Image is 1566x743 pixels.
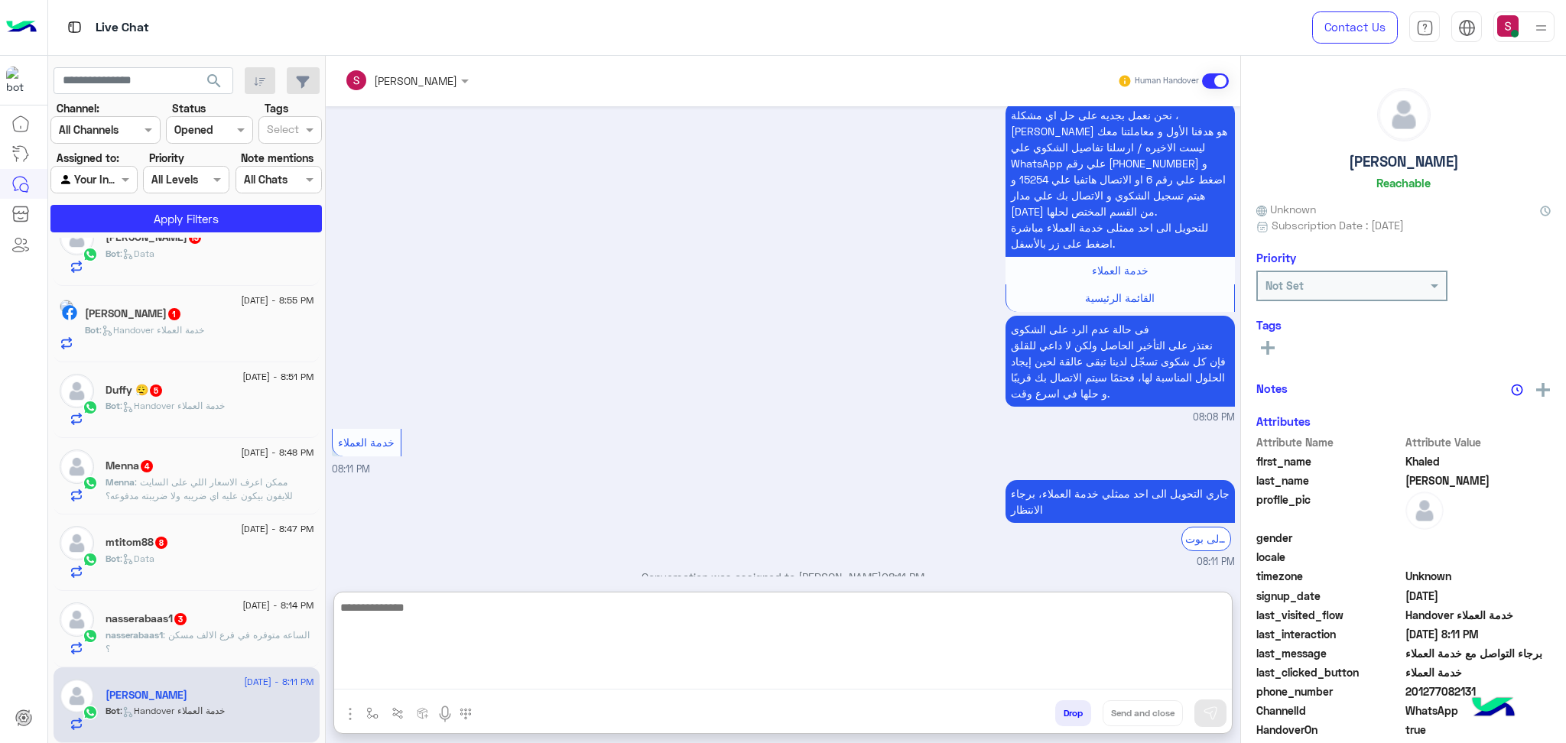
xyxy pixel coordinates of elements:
[205,72,223,90] span: search
[106,248,120,259] span: Bot
[1378,89,1430,141] img: defaultAdmin.png
[1256,702,1402,719] span: ChannelId
[83,475,98,491] img: WhatsApp
[106,536,169,549] h5: mtitom88
[265,100,288,116] label: Tags
[1256,683,1402,699] span: phone_number
[60,602,94,637] img: defaultAdmin.png
[106,476,293,501] span: ممكن اعرف الاسعار اللي على السايت للايفون بيكون عليه اي ضريبه ولا ضريبته مدفوعه؟
[60,374,94,408] img: defaultAdmin.png
[60,679,94,713] img: defaultAdmin.png
[1405,722,1551,738] span: true
[1256,607,1402,623] span: last_visited_flow
[120,705,225,716] span: : Handover خدمة العملاء
[1256,201,1316,217] span: Unknown
[1256,530,1402,546] span: gender
[155,537,167,549] span: 8
[1006,316,1235,407] p: 10/9/2025, 8:08 PM
[244,675,314,689] span: [DATE] - 8:11 PM
[1405,568,1551,584] span: Unknown
[6,67,34,94] img: 1403182699927242
[241,446,314,459] span: [DATE] - 8:48 PM
[1181,527,1231,550] div: الرجوع الى بوت
[242,599,314,612] span: [DATE] - 8:14 PM
[83,400,98,415] img: WhatsApp
[1193,410,1235,425] span: 08:08 PM
[106,384,164,397] h5: Duffy 😮‍💨
[168,308,180,320] span: 1
[120,400,225,411] span: : Handover خدمة العملاء
[1256,722,1402,738] span: HandoverOn
[436,705,454,723] img: send voice note
[1006,102,1235,257] p: 10/9/2025, 8:08 PM
[57,150,119,166] label: Assigned to:
[1256,588,1402,604] span: signup_date
[85,324,99,336] span: Bot
[6,11,37,44] img: Logo
[1409,11,1440,44] a: tab
[150,384,162,397] span: 5
[1256,626,1402,642] span: last_interaction
[332,569,1235,585] p: Conversation was assigned to [PERSON_NAME]
[338,436,395,449] span: خدمة العملاء
[1272,217,1404,233] span: Subscription Date : [DATE]
[460,708,472,720] img: make a call
[196,67,233,100] button: search
[83,247,98,262] img: WhatsApp
[1312,11,1398,44] a: Contact Us
[106,705,120,716] span: Bot
[1536,383,1550,397] img: add
[83,552,98,567] img: WhatsApp
[385,700,411,725] button: Trigger scenario
[1405,492,1444,530] img: defaultAdmin.png
[85,307,182,320] h5: Ibrahim Ezz
[1405,453,1551,469] span: Khaled
[1006,480,1235,523] p: 10/9/2025, 8:11 PM
[106,459,154,472] h5: Menna
[120,248,154,259] span: : Data
[1467,682,1520,735] img: hulul-logo.png
[1085,291,1155,304] span: القائمة الرئيسية
[83,628,98,644] img: WhatsApp
[106,629,163,641] span: nasserabaas1
[1135,75,1199,87] small: Human Handover
[106,689,187,702] h5: Khaled MOHAMED
[1532,18,1551,37] img: profile
[106,612,188,625] h5: nasserabaas1
[60,449,94,484] img: defaultAdmin.png
[106,476,135,488] span: Menna
[60,526,94,560] img: defaultAdmin.png
[50,205,322,232] button: Apply Filters
[1256,568,1402,584] span: timezone
[1405,549,1551,565] span: null
[141,460,153,472] span: 4
[366,707,379,719] img: select flow
[1405,607,1551,623] span: Handover خدمة العملاء
[174,613,187,625] span: 3
[1256,318,1551,332] h6: Tags
[1511,384,1523,396] img: notes
[242,370,314,384] span: [DATE] - 8:51 PM
[1256,434,1402,450] span: Attribute Name
[341,705,359,723] img: send attachment
[332,463,370,475] span: 08:11 PM
[411,700,436,725] button: create order
[1405,588,1551,604] span: 2025-09-10T16:59:51.584Z
[106,231,203,244] h5: Yasmine
[99,324,204,336] span: : Handover خدمة العملاء
[1055,700,1091,726] button: Drop
[120,553,154,564] span: : Data
[1405,645,1551,661] span: برجاء التواصل مع خدمة العملاء
[360,700,385,725] button: select flow
[882,570,924,583] span: 08:11 PM
[65,18,84,37] img: tab
[1405,472,1551,488] span: MOHAMED
[1256,492,1402,527] span: profile_pic
[83,705,98,720] img: WhatsApp
[417,707,429,719] img: create order
[189,232,201,244] span: 13
[1256,414,1311,428] h6: Attributes
[172,100,206,116] label: Status
[1256,645,1402,661] span: last_message
[1416,19,1434,37] img: tab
